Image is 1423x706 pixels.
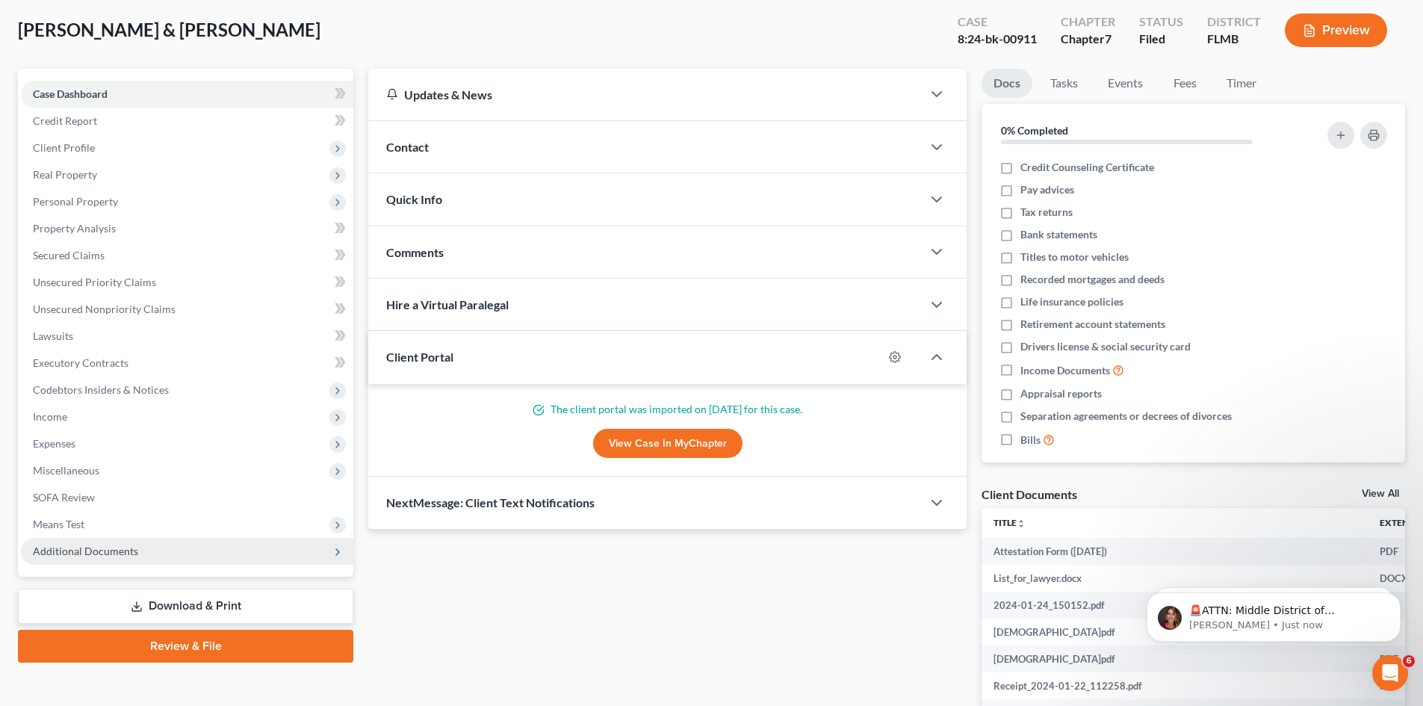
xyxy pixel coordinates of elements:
span: Means Test [33,518,84,530]
a: Events [1096,69,1155,98]
td: [DEMOGRAPHIC_DATA]pdf [982,645,1368,672]
span: Additional Documents [33,545,138,557]
a: Unsecured Nonpriority Claims [21,296,353,323]
span: Life insurance policies [1020,294,1123,309]
td: [DEMOGRAPHIC_DATA]pdf [982,619,1368,645]
span: Comments [386,245,444,259]
span: Pay advices [1020,182,1074,197]
span: Personal Property [33,195,118,208]
div: District [1207,13,1261,31]
span: Recorded mortgages and deeds [1020,272,1165,287]
a: Tasks [1038,69,1090,98]
span: Income [33,410,67,423]
a: Property Analysis [21,215,353,242]
a: Lawsuits [21,323,353,350]
span: Retirement account statements [1020,317,1165,332]
a: Case Dashboard [21,81,353,108]
span: Miscellaneous [33,464,99,477]
span: Hire a Virtual Paralegal [386,297,509,312]
span: Credit Counseling Certificate [1020,160,1154,175]
span: Drivers license & social security card [1020,339,1191,354]
div: 8:24-bk-00911 [958,31,1037,48]
span: NextMessage: Client Text Notifications [386,495,595,510]
span: Unsecured Nonpriority Claims [33,303,176,315]
iframe: Intercom live chat [1372,655,1408,691]
td: 2024-01-24_150152.pdf [982,592,1368,619]
div: Updates & News [386,87,904,102]
span: Bills [1020,433,1041,448]
div: Client Documents [982,486,1077,502]
a: Credit Report [21,108,353,134]
a: Titleunfold_more [993,517,1026,528]
div: Chapter [1061,13,1115,31]
span: Client Portal [386,350,453,364]
span: Income Documents [1020,363,1110,378]
span: Lawsuits [33,329,73,342]
span: 7 [1105,31,1112,46]
a: Fees [1161,69,1209,98]
span: 6 [1403,655,1415,667]
a: Download & Print [18,589,353,624]
span: Secured Claims [33,249,105,261]
span: Client Profile [33,141,95,154]
a: Secured Claims [21,242,353,269]
span: Appraisal reports [1020,386,1102,401]
a: SOFA Review [21,484,353,511]
div: Status [1139,13,1183,31]
a: Executory Contracts [21,350,353,377]
span: Executory Contracts [33,356,128,369]
a: View All [1362,489,1399,499]
span: Separation agreements or decrees of divorces [1020,409,1232,424]
i: unfold_more [1017,519,1026,528]
span: Property Analysis [33,222,116,235]
span: Contact [386,140,429,154]
button: Preview [1285,13,1387,47]
div: Filed [1139,31,1183,48]
span: Codebtors Insiders & Notices [33,383,169,396]
a: View Case in MyChapter [593,429,742,459]
span: [PERSON_NAME] & [PERSON_NAME] [18,19,320,40]
td: Receipt_2024-01-22_112258.pdf [982,672,1368,699]
a: Timer [1215,69,1268,98]
span: Titles to motor vehicles [1020,250,1129,264]
span: Real Property [33,168,97,181]
span: Bank statements [1020,227,1097,242]
div: Chapter [1061,31,1115,48]
span: Unsecured Priority Claims [33,276,156,288]
iframe: Intercom notifications message [1124,561,1423,666]
div: Case [958,13,1037,31]
span: Quick Info [386,192,442,206]
span: Expenses [33,437,75,450]
td: List_for_lawyer.docx [982,565,1368,592]
p: The client portal was imported on [DATE] for this case. [386,402,949,417]
span: Case Dashboard [33,87,108,100]
a: Review & File [18,630,353,663]
span: Credit Report [33,114,97,127]
span: SOFA Review [33,491,95,504]
a: Unsecured Priority Claims [21,269,353,296]
a: Docs [982,69,1032,98]
div: FLMB [1207,31,1261,48]
strong: 0% Completed [1001,124,1068,137]
span: Tax returns [1020,205,1073,220]
td: Attestation Form ([DATE]) [982,538,1368,565]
